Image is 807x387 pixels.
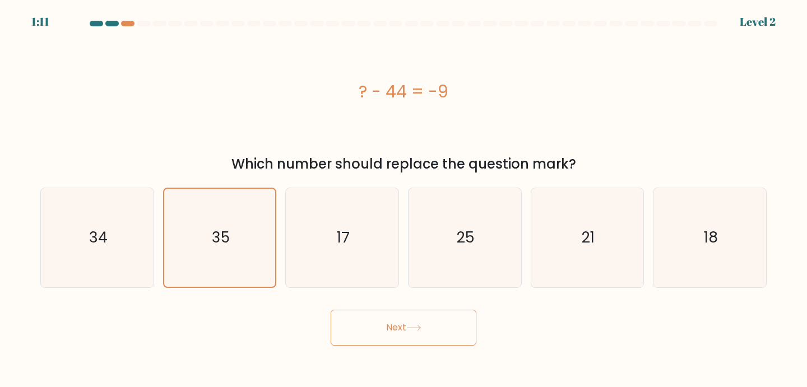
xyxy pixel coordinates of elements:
[89,227,108,248] text: 34
[31,13,49,30] div: 1:11
[704,227,718,248] text: 18
[331,310,476,346] button: Next
[337,227,349,248] text: 17
[40,79,767,104] div: ? - 44 = -9
[212,227,230,248] text: 35
[457,227,475,248] text: 25
[740,13,776,30] div: Level 2
[47,154,760,174] div: Which number should replace the question mark?
[582,227,595,248] text: 21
